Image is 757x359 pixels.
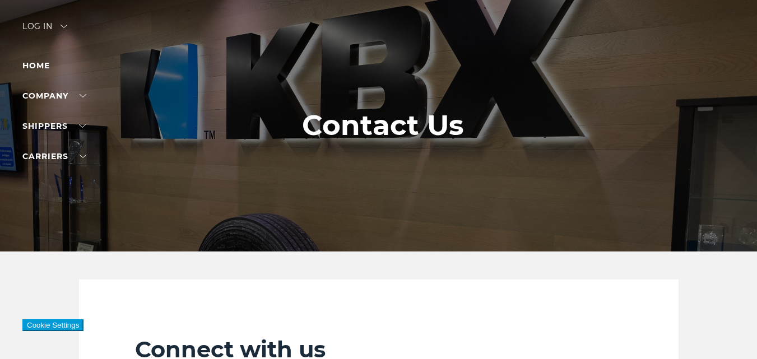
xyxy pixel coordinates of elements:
[22,319,83,331] button: Cookie Settings
[22,91,86,101] a: Company
[22,60,50,71] a: Home
[22,121,86,131] a: SHIPPERS
[302,109,464,142] h1: Contact Us
[22,22,67,39] div: Log in
[337,22,421,72] img: kbx logo
[22,151,86,161] a: Carriers
[61,25,67,28] img: arrow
